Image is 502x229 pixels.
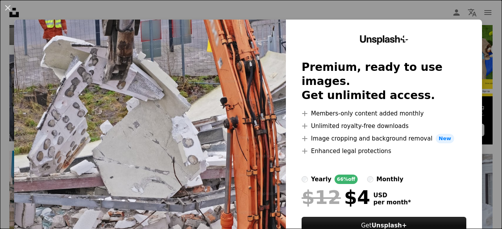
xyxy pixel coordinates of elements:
[367,176,373,182] input: monthly
[373,192,411,199] span: USD
[302,176,308,182] input: yearly66%off
[302,146,466,156] li: Enhanced legal protections
[376,175,404,184] div: monthly
[302,134,466,143] li: Image cropping and background removal
[335,175,358,184] div: 66% off
[302,60,466,103] h2: Premium, ready to use images. Get unlimited access.
[302,109,466,118] li: Members-only content added monthly
[302,187,370,207] div: $4
[311,175,331,184] div: yearly
[373,199,411,206] span: per month *
[436,134,455,143] span: New
[302,187,341,207] span: $12
[302,121,466,131] li: Unlimited royalty-free downloads
[371,222,407,229] strong: Unsplash+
